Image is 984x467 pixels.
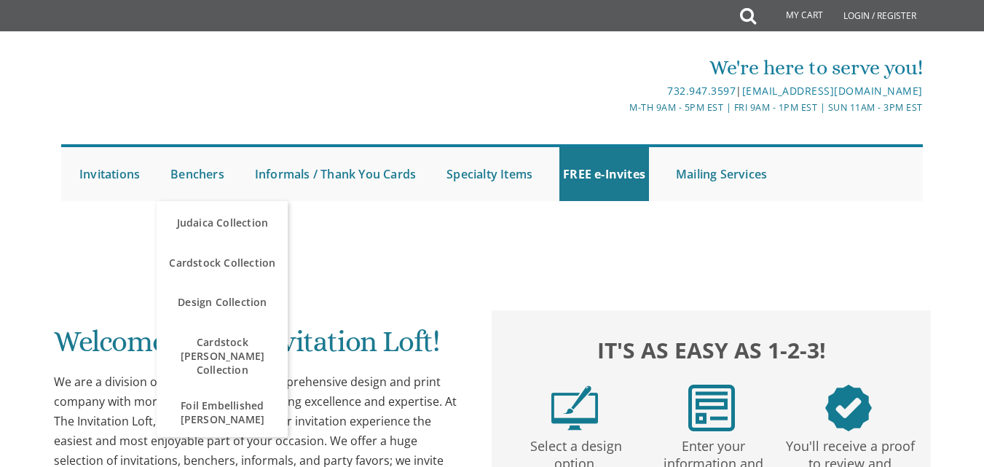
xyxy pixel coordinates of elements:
[157,245,288,280] a: Cardstock Collection
[251,147,420,201] a: Informals / Thank You Cards
[167,147,228,201] a: Benchers
[157,388,288,437] a: Foil Embellished [PERSON_NAME]
[157,324,288,388] a: Cardstock [PERSON_NAME] Collection
[54,326,465,369] h1: Welcome to The Invitation Loft!
[506,334,917,366] h2: It's as easy as 1-2-3!
[160,391,284,433] span: Foil Embellished [PERSON_NAME]
[755,1,833,31] a: My Cart
[160,248,284,277] span: Cardstock Collection
[349,82,923,100] div: |
[349,53,923,82] div: We're here to serve you!
[742,84,923,98] a: [EMAIL_ADDRESS][DOMAIN_NAME]
[688,385,735,431] img: step2.png
[551,385,598,431] img: step1.png
[443,147,536,201] a: Specialty Items
[559,147,649,201] a: FREE e-Invites
[160,328,284,384] span: Cardstock [PERSON_NAME] Collection
[76,147,143,201] a: Invitations
[157,280,288,324] a: Design Collection
[672,147,771,201] a: Mailing Services
[157,201,288,245] a: Judaica Collection
[667,84,736,98] a: 732.947.3597
[825,385,872,431] img: step3.png
[349,100,923,115] div: M-Th 9am - 5pm EST | Fri 9am - 1pm EST | Sun 11am - 3pm EST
